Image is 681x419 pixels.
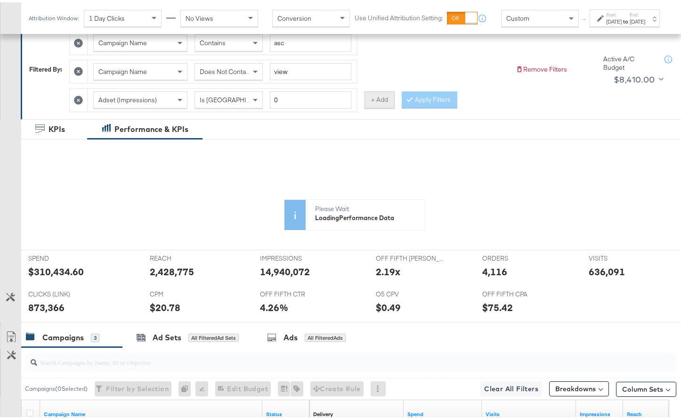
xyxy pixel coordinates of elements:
[630,16,645,23] div: [DATE]
[606,16,622,23] div: [DATE]
[25,382,88,391] div: Campaigns ( 0 Selected)
[407,408,478,416] a: The total amount spent to date.
[178,379,195,394] div: 0
[42,330,84,341] div: Campaigns
[616,379,676,394] button: Column Sets
[580,16,589,19] span: ↑
[98,36,147,45] span: Campaign Name
[186,12,213,20] span: No Views
[313,408,333,416] div: Delivery
[270,32,351,49] input: Enter a search term
[630,9,645,16] label: End:
[28,13,79,19] div: Attribution Window:
[284,330,298,341] div: Ads
[98,93,157,102] span: Adset (Impressions)
[606,9,622,16] label: Start:
[49,122,65,132] div: KPIs
[610,70,665,85] button: $8,410.00
[305,331,346,340] div: All Filtered Ads
[270,89,351,107] input: Enter a number
[516,63,567,72] button: Remove Filters
[365,89,395,106] button: + Add
[277,12,311,20] span: Conversion
[200,36,226,45] span: Contains
[200,65,251,74] span: Does Not Contain
[622,16,630,23] strong: to
[603,52,655,70] div: Active A/C Budget
[580,408,619,416] a: The number of times your ad was served. On mobile apps an ad is counted as served the first time ...
[480,379,542,394] button: Clear All Filters
[37,347,618,365] input: Search Campaigns by Name, ID or Objective
[484,381,538,393] span: Clear All Filters
[614,70,655,84] div: $8,410.00
[506,12,529,20] span: Custom
[266,408,306,416] a: Shows the current state of your Ad Campaign.
[89,12,125,20] span: 1 Day Clicks
[153,330,181,341] div: Ad Sets
[91,331,99,340] div: 3
[549,379,609,394] button: Breakdowns
[29,63,62,72] div: Filtered By:
[188,331,239,340] div: All Filtered Ad Sets
[200,93,272,102] span: Is [GEOGRAPHIC_DATA]
[98,65,147,74] span: Campaign Name
[114,122,188,132] div: Performance & KPIs
[313,408,333,416] a: Reflects the ability of your Ad Campaign to achieve delivery based on ad states, schedule and bud...
[486,408,572,416] a: Omniture Visits
[44,408,259,416] a: Your campaign name.
[270,61,351,78] input: Enter a search term
[627,408,666,416] a: The number of people your ad was served to.
[355,11,443,20] label: Use Unified Attribution Setting:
